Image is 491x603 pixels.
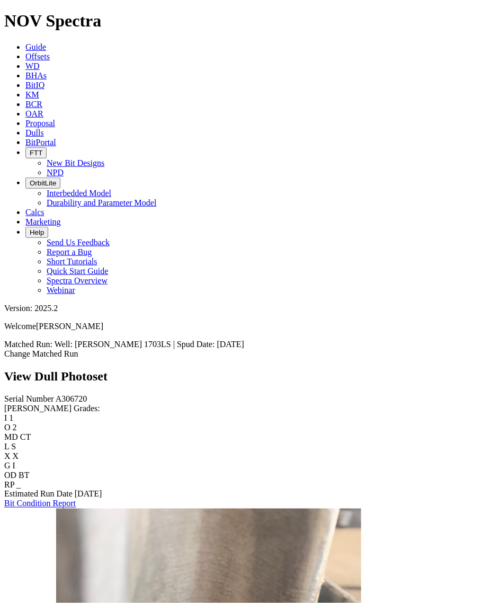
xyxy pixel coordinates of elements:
[4,461,11,470] label: G
[4,451,11,460] label: X
[25,178,60,189] button: OrbitLite
[55,340,244,349] span: Well: [PERSON_NAME] 1703LS | Spud Date: [DATE]
[47,286,75,295] a: Webinar
[4,490,73,499] label: Estimated Run Date
[16,480,21,489] span: _
[4,11,487,31] h1: NOV Spectra
[25,109,43,118] a: OAR
[25,128,44,137] a: Dulls
[47,276,108,285] a: Spectra Overview
[25,119,55,128] a: Proposal
[4,349,78,358] a: Change Matched Run
[47,189,111,198] a: Interbedded Model
[25,227,48,238] button: Help
[4,322,487,331] p: Welcome
[25,52,50,61] a: Offsets
[4,404,487,413] div: [PERSON_NAME] Grades:
[4,413,7,422] label: I
[30,179,56,187] span: OrbitLite
[25,61,40,70] a: WD
[4,499,76,508] a: Bit Condition Report
[4,369,487,384] h2: View Dull Photoset
[25,42,46,51] a: Guide
[47,168,64,177] a: NPD
[47,238,110,247] a: Send Us Feedback
[13,451,19,460] span: X
[20,432,31,441] span: CT
[47,198,157,207] a: Durability and Parameter Model
[4,423,11,432] label: O
[13,461,15,470] span: I
[25,90,39,99] a: KM
[36,322,103,331] span: [PERSON_NAME]
[25,71,47,80] a: BHAs
[75,490,102,499] span: [DATE]
[25,81,44,90] a: BitIQ
[25,217,61,226] a: Marketing
[30,228,44,236] span: Help
[25,138,56,147] a: BitPortal
[19,471,29,480] span: BT
[4,480,14,489] label: RP
[25,147,47,158] button: FTT
[47,257,97,266] a: Short Tutorials
[47,247,92,256] a: Report a Bug
[30,149,42,157] span: FTT
[4,394,54,403] label: Serial Number
[25,208,44,217] a: Calcs
[47,267,108,276] a: Quick Start Guide
[11,442,16,451] span: S
[4,304,487,313] div: Version: 2025.2
[4,442,9,451] label: L
[13,423,17,432] span: 2
[25,100,42,109] a: BCR
[56,394,87,403] span: A306720
[47,158,104,167] a: New Bit Designs
[9,413,13,422] span: 1
[4,471,16,480] label: OD
[4,432,18,441] label: MD
[4,340,52,349] span: Matched Run:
